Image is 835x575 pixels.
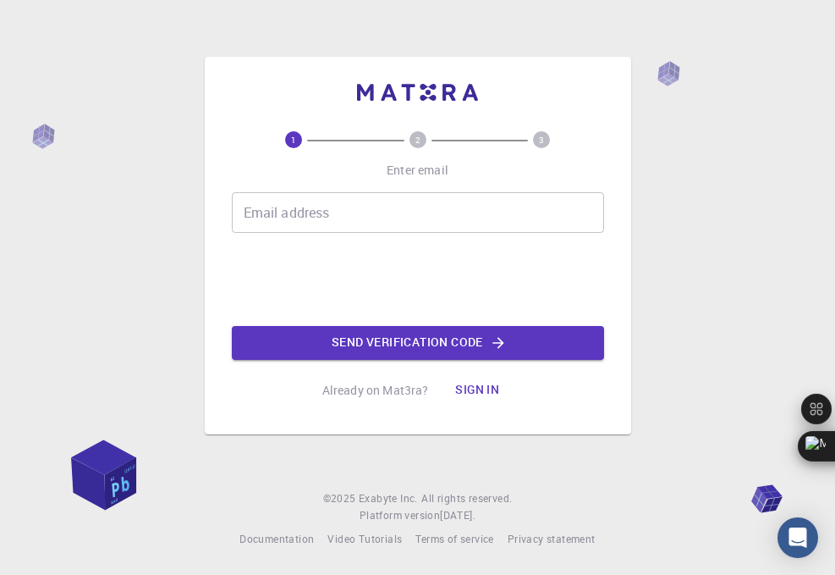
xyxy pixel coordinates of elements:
[327,532,402,545] span: Video Tutorials
[291,134,296,146] text: 1
[440,508,475,522] span: [DATE] .
[508,531,596,548] a: Privacy statement
[777,517,818,558] div: Open Intercom Messenger
[359,490,418,507] a: Exabyte Inc.
[323,490,359,507] span: © 2025
[440,507,475,524] a: [DATE].
[327,531,402,548] a: Video Tutorials
[508,532,596,545] span: Privacy statement
[415,532,493,545] span: Terms of service
[360,507,440,524] span: Platform version
[539,134,544,146] text: 3
[415,531,493,548] a: Terms of service
[415,134,420,146] text: 2
[421,490,512,507] span: All rights reserved.
[442,373,513,407] button: Sign in
[289,246,547,312] iframe: reCAPTCHA
[239,531,314,548] a: Documentation
[322,382,429,399] p: Already on Mat3ra?
[387,162,448,179] p: Enter email
[239,532,314,545] span: Documentation
[359,491,418,505] span: Exabyte Inc.
[232,326,604,360] button: Send verification code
